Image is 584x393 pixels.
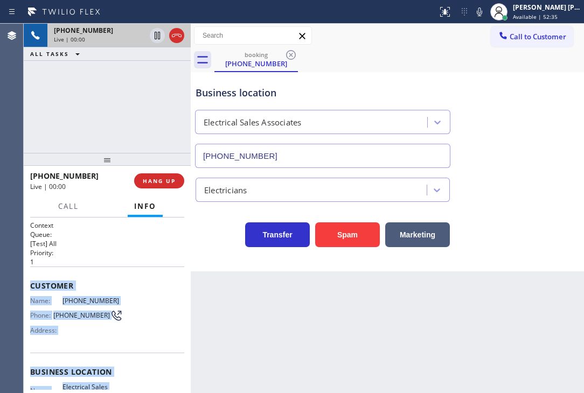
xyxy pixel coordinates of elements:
button: Call [52,196,85,217]
div: Electricians [204,184,247,196]
button: Hang up [169,28,184,43]
h2: Priority: [30,248,184,257]
div: booking [215,51,297,59]
span: Customer [30,280,184,291]
span: Address: [30,326,62,334]
span: Business location [30,367,184,377]
div: [PERSON_NAME] [PERSON_NAME] Dahil [513,3,581,12]
span: Call to Customer [510,32,566,41]
span: [PHONE_NUMBER] [54,26,113,35]
button: HANG UP [134,173,184,188]
button: Transfer [245,222,310,247]
h1: Context [30,221,184,230]
p: 1 [30,257,184,266]
span: Available | 52:35 [513,13,558,20]
button: Spam [315,222,380,247]
div: Electrical Sales Associates [204,116,301,129]
button: Call to Customer [491,26,573,47]
span: HANG UP [143,177,176,185]
div: [PHONE_NUMBER] [215,59,297,68]
span: Live | 00:00 [54,36,85,43]
span: [PHONE_NUMBER] [30,171,99,181]
input: Search [194,27,311,44]
button: ALL TASKS [24,47,91,60]
span: [PHONE_NUMBER] [53,311,110,319]
span: Phone: [30,311,53,319]
span: [PHONE_NUMBER] [62,297,123,305]
button: Marketing [385,222,450,247]
button: Info [128,196,163,217]
div: Business location [196,86,450,100]
span: Live | 00:00 [30,182,66,191]
span: Name: [30,297,62,305]
span: Call [58,201,79,211]
p: [Test] All [30,239,184,248]
span: ALL TASKS [30,50,69,58]
button: Mute [472,4,487,19]
span: Info [134,201,156,211]
div: (206) 683-0289 [215,48,297,71]
h2: Queue: [30,230,184,239]
button: Hold Customer [150,28,165,43]
input: Phone Number [195,144,450,168]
